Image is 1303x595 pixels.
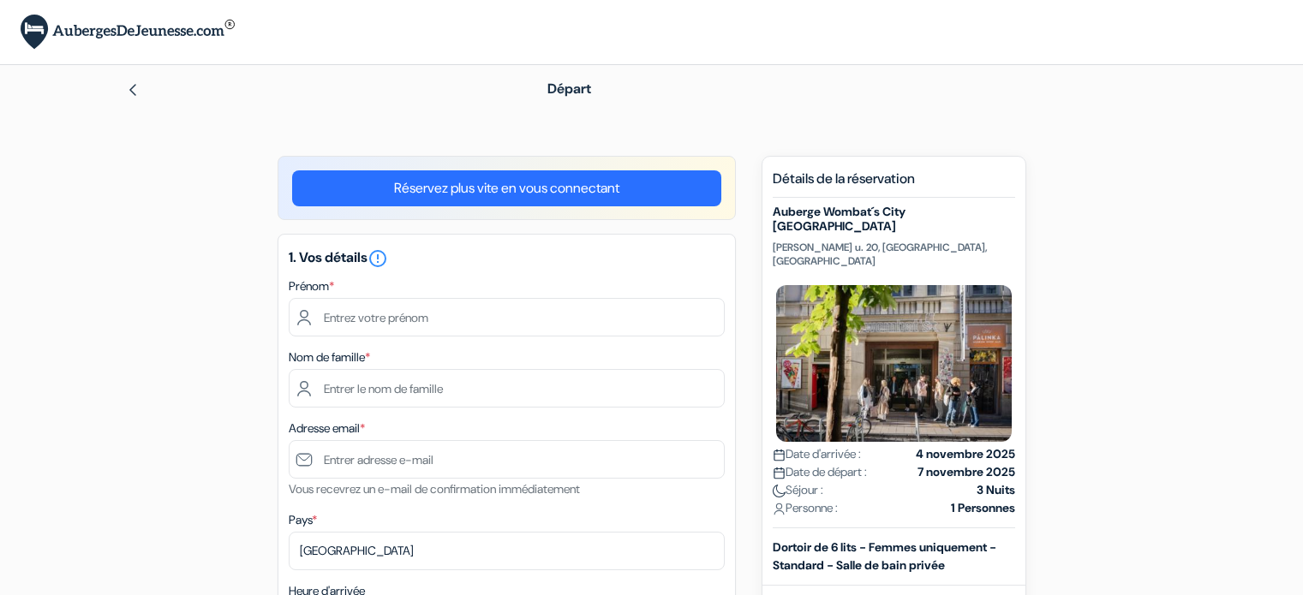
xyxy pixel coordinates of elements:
[21,15,235,50] img: AubergesDeJeunesse.com
[773,481,823,499] span: Séjour :
[916,445,1015,463] strong: 4 novembre 2025
[289,511,317,529] label: Pays
[773,539,996,573] b: Dortoir de 6 lits - Femmes uniquement - Standard - Salle de bain privée
[547,80,591,98] span: Départ
[773,503,786,515] img: user_icon.svg
[773,467,786,479] img: calendar.svg
[773,445,861,463] span: Date d'arrivée :
[289,348,370,366] label: Nom de famille
[773,499,838,517] span: Personne :
[773,463,867,481] span: Date de départ :
[773,485,786,497] img: moon.svg
[289,369,725,408] input: Entrer le nom de famille
[289,481,580,497] small: Vous recevrez un e-mail de confirmation immédiatement
[289,440,725,479] input: Entrer adresse e-mail
[126,83,140,97] img: left_arrow.svg
[951,499,1015,517] strong: 1 Personnes
[292,170,721,206] a: Réservez plus vite en vous connectant
[289,298,725,336] input: Entrez votre prénom
[773,170,1015,198] h5: Détails de la réservation
[289,248,725,269] h5: 1. Vos détails
[289,419,365,437] label: Adresse email
[977,481,1015,499] strong: 3 Nuits
[368,248,388,266] a: error_outline
[917,463,1015,481] strong: 7 novembre 2025
[773,241,1015,268] p: [PERSON_NAME] u. 20, [GEOGRAPHIC_DATA], [GEOGRAPHIC_DATA]
[289,277,334,295] label: Prénom
[773,205,1015,234] h5: Auberge Wombat´s City [GEOGRAPHIC_DATA]
[773,449,786,461] img: calendar.svg
[368,248,388,269] i: error_outline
